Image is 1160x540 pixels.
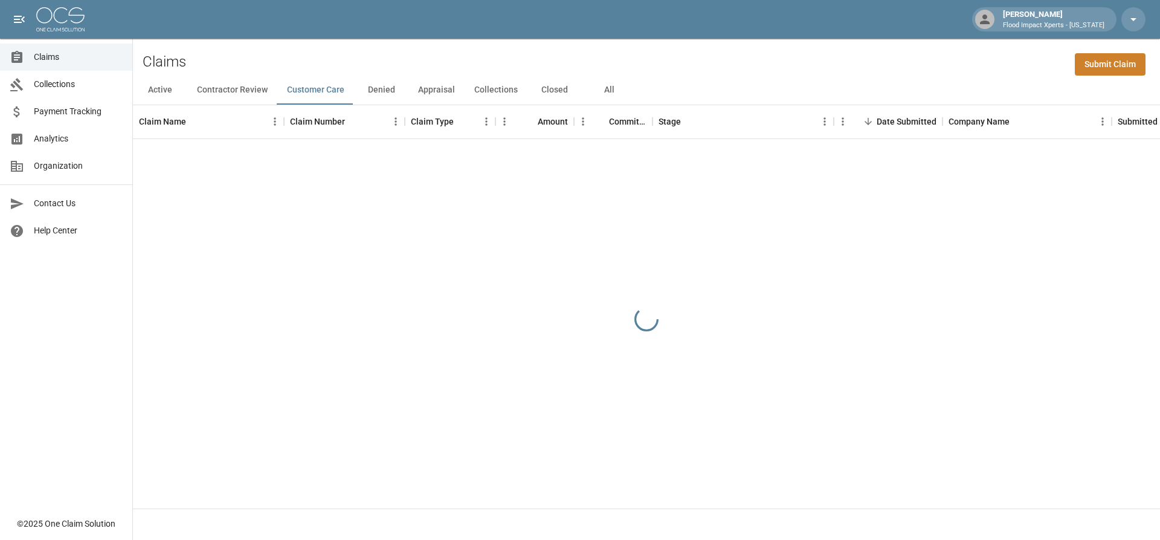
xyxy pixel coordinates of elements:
[186,113,203,130] button: Sort
[277,76,354,105] button: Customer Care
[495,112,514,131] button: Menu
[527,76,582,105] button: Closed
[36,7,85,31] img: ocs-logo-white-transparent.png
[34,78,123,91] span: Collections
[1010,113,1026,130] button: Sort
[284,105,405,138] div: Claim Number
[454,113,471,130] button: Sort
[659,105,681,138] div: Stage
[290,105,345,138] div: Claim Number
[405,105,495,138] div: Claim Type
[34,197,123,210] span: Contact Us
[592,113,609,130] button: Sort
[574,112,592,131] button: Menu
[652,105,834,138] div: Stage
[133,76,187,105] button: Active
[538,105,568,138] div: Amount
[133,105,284,138] div: Claim Name
[1003,21,1104,31] p: Flood Impact Xperts - [US_STATE]
[133,76,1160,105] div: dynamic tabs
[477,112,495,131] button: Menu
[408,76,465,105] button: Appraisal
[345,113,362,130] button: Sort
[187,76,277,105] button: Contractor Review
[34,160,123,172] span: Organization
[1075,53,1145,76] a: Submit Claim
[942,105,1112,138] div: Company Name
[7,7,31,31] button: open drawer
[34,105,123,118] span: Payment Tracking
[34,51,123,63] span: Claims
[17,518,115,530] div: © 2025 One Claim Solution
[266,112,284,131] button: Menu
[495,105,574,138] div: Amount
[609,105,646,138] div: Committed Amount
[139,105,186,138] div: Claim Name
[521,113,538,130] button: Sort
[949,105,1010,138] div: Company Name
[816,112,834,131] button: Menu
[34,132,123,145] span: Analytics
[582,76,636,105] button: All
[387,112,405,131] button: Menu
[681,113,698,130] button: Sort
[411,105,454,138] div: Claim Type
[465,76,527,105] button: Collections
[877,105,936,138] div: Date Submitted
[34,224,123,237] span: Help Center
[834,112,852,131] button: Menu
[834,105,942,138] div: Date Submitted
[860,113,877,130] button: Sort
[143,53,186,71] h2: Claims
[998,8,1109,30] div: [PERSON_NAME]
[1094,112,1112,131] button: Menu
[574,105,652,138] div: Committed Amount
[354,76,408,105] button: Denied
